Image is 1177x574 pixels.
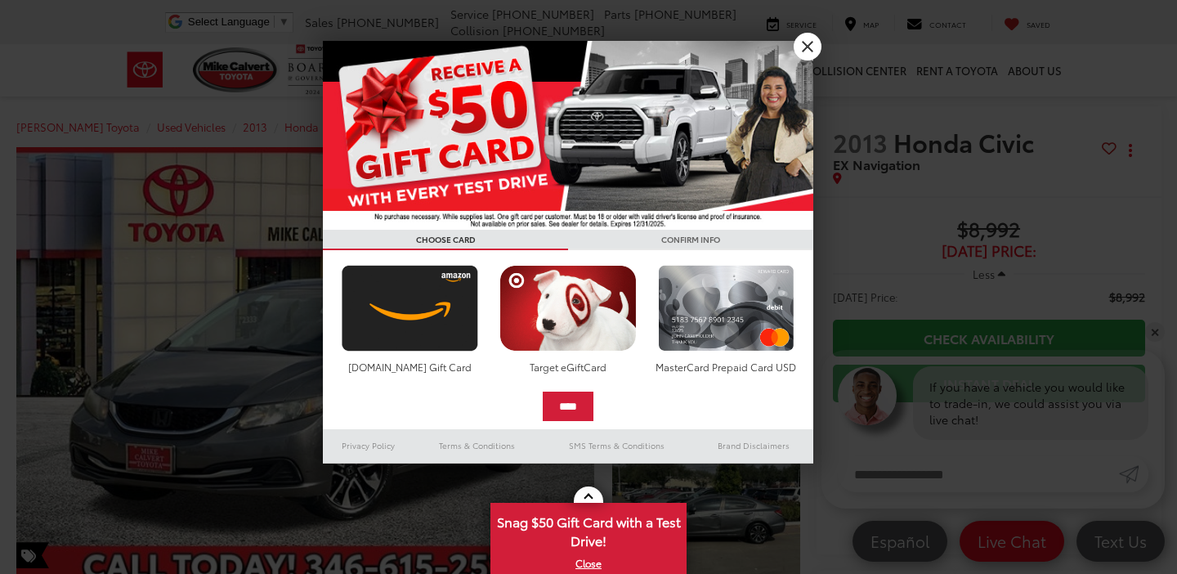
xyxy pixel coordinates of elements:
[338,360,482,374] div: [DOMAIN_NAME] Gift Card
[323,436,414,455] a: Privacy Policy
[694,436,813,455] a: Brand Disclaimers
[492,504,685,554] span: Snag $50 Gift Card with a Test Drive!
[568,230,813,250] h3: CONFIRM INFO
[654,360,799,374] div: MasterCard Prepaid Card USD
[414,436,539,455] a: Terms & Conditions
[539,436,694,455] a: SMS Terms & Conditions
[654,265,799,352] img: mastercard.png
[338,265,482,352] img: amazoncard.png
[495,360,640,374] div: Target eGiftCard
[323,41,813,230] img: 55838_top_625864.jpg
[323,230,568,250] h3: CHOOSE CARD
[495,265,640,352] img: targetcard.png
